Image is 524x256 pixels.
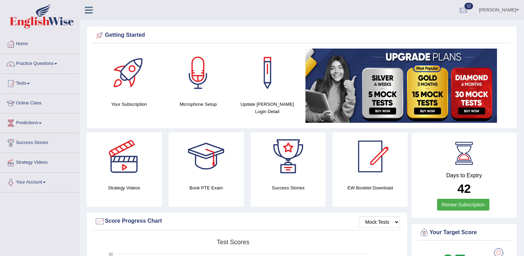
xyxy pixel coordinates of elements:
h4: Book PTE Exam [169,184,244,191]
h4: EW Booklet Download [332,184,408,191]
a: Strategy Videos [0,153,79,170]
a: Practice Questions [0,54,79,71]
h4: Days to Expiry [419,172,509,179]
h4: Update [PERSON_NAME] Login Detail [236,101,299,115]
a: Predictions [0,113,79,131]
a: Tests [0,74,79,91]
tspan: Test scores [217,239,249,246]
div: Score Progress Chart [95,216,400,227]
div: Your Target Score [419,228,509,238]
img: small5.jpg [305,49,497,123]
h4: Your Subscription [98,101,160,108]
h4: Microphone Setup [167,101,230,108]
a: Your Account [0,173,79,190]
a: Success Stories [0,133,79,151]
a: Online Class [0,94,79,111]
b: 42 [458,182,471,195]
div: Getting Started [95,30,509,41]
a: Renew Subscription [437,199,489,211]
span: 12 [464,3,473,9]
a: Home [0,34,79,52]
h4: Strategy Videos [87,184,162,191]
h4: Success Stories [251,184,326,191]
